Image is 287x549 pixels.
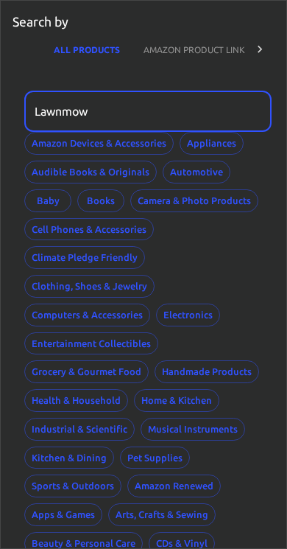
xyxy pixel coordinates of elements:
button: Climate Pledge Friendly [24,246,145,269]
button: Musical Instruments [141,418,245,441]
button: Amazon Devices & Accessories [24,132,174,155]
button: Sports & Outdoors [24,475,121,497]
button: Health & Household [24,389,128,412]
button: Automotive [163,161,230,183]
button: ALL PRODUCTS [42,32,132,67]
button: Kitchen & Dining [24,447,114,469]
button: Camera & Photo Products [130,189,258,212]
input: Search by category or product name [24,91,261,132]
button: Books [77,189,124,212]
p: Search by [13,13,68,32]
button: Industrial & Scientific [24,418,135,441]
button: Computers & Accessories [24,304,150,326]
button: Handmade Products [155,360,259,383]
button: Entertainment Collectibles [24,332,158,355]
button: Cell Phones & Accessories [24,218,154,241]
button: Home & Kitchen [134,389,219,412]
button: AMAZON PRODUCT LINK [132,32,257,67]
button: Pet Supplies [120,447,190,469]
button: Audible Books & Originals [24,161,157,183]
button: Baby [24,189,71,212]
button: Grocery & Gourmet Food [24,360,149,383]
button: Electronics [156,304,220,326]
button: Appliances [180,132,244,155]
button: Arts, Crafts & Sewing [108,503,216,526]
button: Amazon Renewed [127,475,221,497]
button: Apps & Games [24,503,102,526]
button: Clothing, Shoes & Jewelry [24,275,155,298]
